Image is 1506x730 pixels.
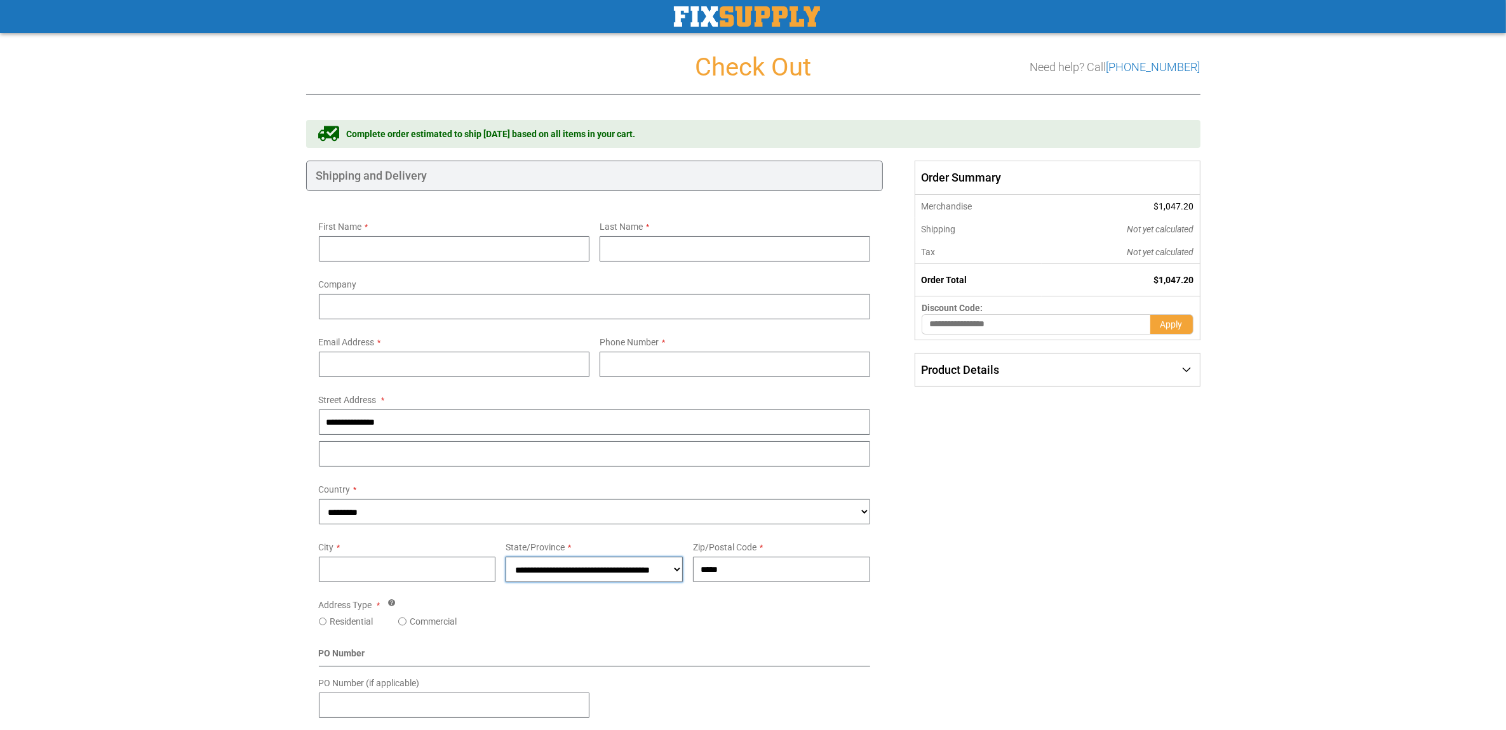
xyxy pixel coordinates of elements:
[319,542,334,552] span: City
[600,222,643,232] span: Last Name
[319,647,871,667] div: PO Number
[319,279,357,289] span: Company
[922,303,983,313] span: Discount Code:
[1106,60,1200,74] a: [PHONE_NUMBER]
[915,161,1200,195] span: Order Summary
[921,275,967,285] strong: Order Total
[921,224,955,234] span: Shipping
[319,395,377,405] span: Street Address
[1154,275,1194,285] span: $1,047.20
[600,337,659,347] span: Phone Number
[693,542,756,552] span: Zip/Postal Code
[1154,201,1194,211] span: $1,047.20
[921,363,999,376] span: Product Details
[330,615,373,628] label: Residential
[1127,224,1194,234] span: Not yet calculated
[306,161,884,191] div: Shipping and Delivery
[674,6,820,27] img: Fix Industrial Supply
[319,222,362,232] span: First Name
[306,53,1200,81] h1: Check Out
[506,542,565,552] span: State/Province
[347,128,636,140] span: Complete order estimated to ship [DATE] based on all items in your cart.
[319,600,372,610] span: Address Type
[915,195,1042,218] th: Merchandise
[1030,61,1200,74] h3: Need help? Call
[1160,319,1183,329] span: Apply
[1127,247,1194,257] span: Not yet calculated
[1150,314,1193,335] button: Apply
[319,678,420,688] span: PO Number (if applicable)
[674,6,820,27] a: store logo
[319,484,351,494] span: Country
[915,241,1042,264] th: Tax
[410,615,457,628] label: Commercial
[319,337,375,347] span: Email Address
